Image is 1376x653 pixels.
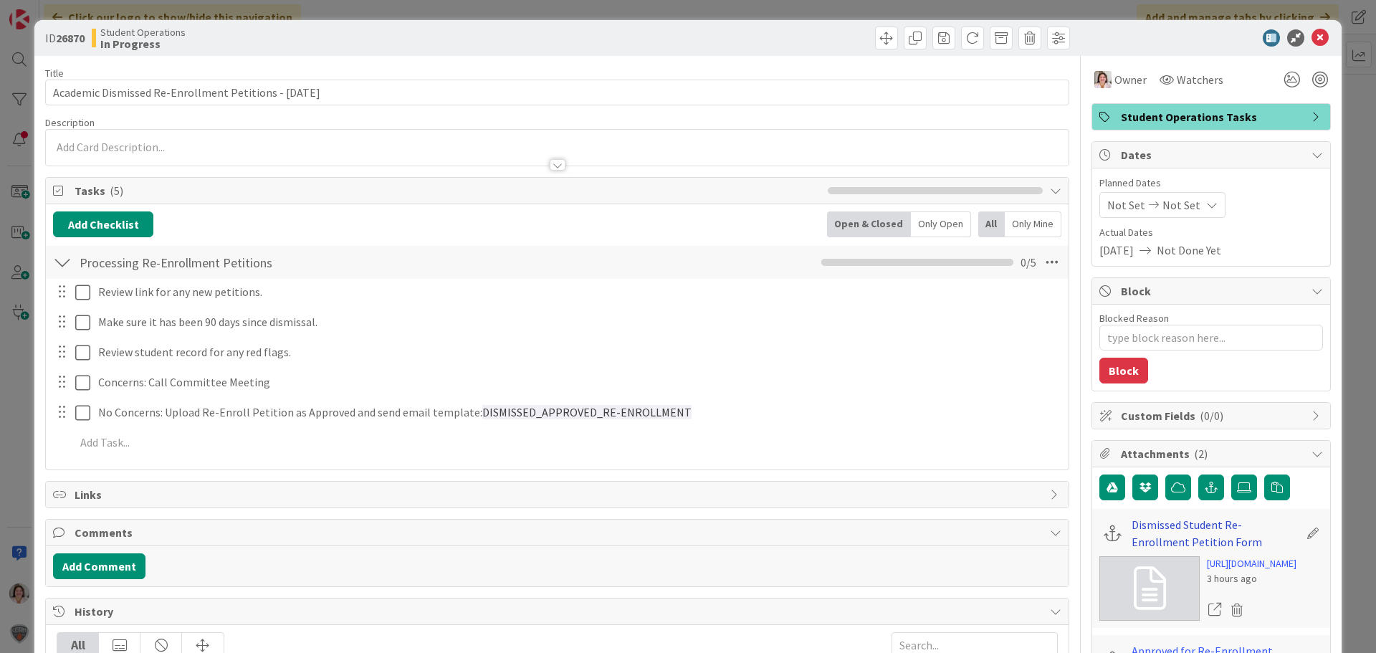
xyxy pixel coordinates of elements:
[1207,556,1296,571] a: [URL][DOMAIN_NAME]
[1157,242,1221,259] span: Not Done Yet
[1107,196,1145,214] span: Not Set
[1207,601,1223,619] a: Open
[1200,409,1223,423] span: ( 0/0 )
[75,182,821,199] span: Tasks
[1099,225,1323,240] span: Actual Dates
[1177,71,1223,88] span: Watchers
[45,80,1069,105] input: type card name here...
[98,344,1059,361] p: Review student record for any red flags.
[98,314,1059,330] p: Make sure it has been 90 days since dismissal.
[100,27,186,38] span: Student Operations
[1094,71,1112,88] img: EW
[1162,196,1200,214] span: Not Set
[56,31,85,45] b: 26870
[110,183,123,198] span: ( 5 )
[1114,71,1147,88] span: Owner
[1021,254,1036,271] span: 0 / 5
[75,603,1043,620] span: History
[45,67,64,80] label: Title
[45,116,95,129] span: Description
[1099,242,1134,259] span: [DATE]
[1121,108,1304,125] span: Student Operations Tasks
[1121,445,1304,462] span: Attachments
[75,249,397,275] input: Add Checklist...
[911,211,971,237] div: Only Open
[978,211,1005,237] div: All
[98,404,1059,421] p: No Concerns: Upload Re-Enroll Petition as Approved and send email template:
[75,524,1043,541] span: Comments
[98,284,1059,300] p: Review link for any new petitions.
[98,374,1059,391] p: Concerns: Call Committee Meeting
[1099,312,1169,325] label: Blocked Reason
[827,211,911,237] div: Open & Closed
[53,211,153,237] button: Add Checklist
[45,29,85,47] span: ID
[75,486,1043,503] span: Links
[1207,571,1296,586] div: 3 hours ago
[1099,176,1323,191] span: Planned Dates
[1099,358,1148,383] button: Block
[100,38,186,49] b: In Progress
[1121,282,1304,300] span: Block
[1132,516,1299,550] a: Dismissed Student Re-Enrollment Petition Form
[1121,146,1304,163] span: Dates
[1005,211,1061,237] div: Only Mine
[1121,407,1304,424] span: Custom Fields
[1194,447,1208,461] span: ( 2 )
[53,553,145,579] button: Add Comment
[482,405,692,419] span: DISMISSED_APPROVED_RE-ENROLLMENT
